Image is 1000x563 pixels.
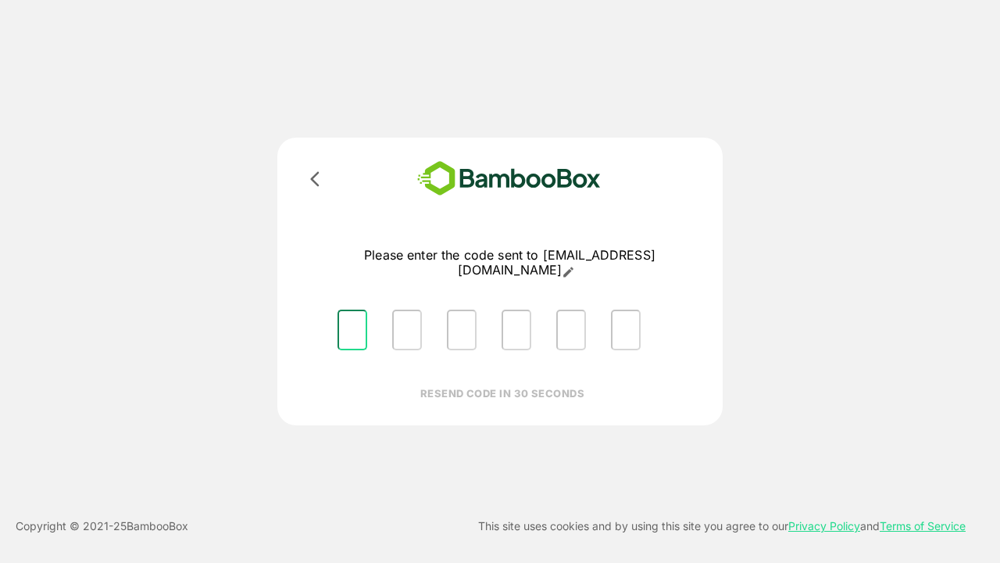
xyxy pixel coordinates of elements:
input: Please enter OTP character 2 [392,310,422,350]
input: Please enter OTP character 6 [611,310,641,350]
p: This site uses cookies and by using this site you agree to our and [478,517,966,536]
p: Please enter the code sent to [EMAIL_ADDRESS][DOMAIN_NAME] [325,248,695,278]
a: Privacy Policy [788,519,860,533]
input: Please enter OTP character 4 [502,310,531,350]
a: Terms of Service [880,519,966,533]
p: Copyright © 2021- 25 BambooBox [16,517,188,536]
input: Please enter OTP character 5 [556,310,586,350]
img: bamboobox [395,156,623,201]
input: Please enter OTP character 3 [447,310,477,350]
input: Please enter OTP character 1 [337,310,367,350]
